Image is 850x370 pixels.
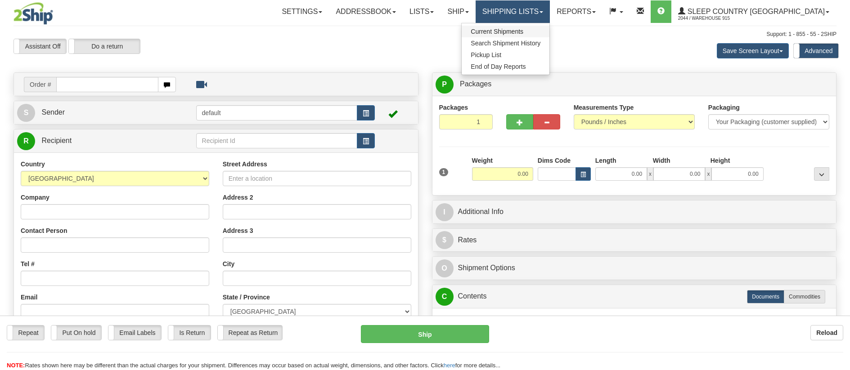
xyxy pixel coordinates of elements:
span: Recipient [41,137,72,144]
label: Country [21,160,45,169]
span: O [436,259,454,277]
label: Do a return [69,39,140,53]
label: Advanced [794,44,838,58]
label: Contact Person [21,226,67,235]
label: City [223,259,234,268]
a: Shipping lists [476,0,550,23]
label: Packaging [708,103,740,112]
input: Recipient Id [196,133,358,148]
span: x [705,167,711,181]
label: Address 3 [223,226,253,235]
a: OShipment Options [436,259,833,277]
img: logo2044.jpg [13,2,53,25]
button: Reload [810,325,843,340]
span: Sender [41,108,65,116]
label: Assistant Off [14,39,66,53]
a: R Recipient [17,132,176,150]
span: 2044 / Warehouse 915 [678,14,746,23]
a: P Packages [436,75,833,94]
a: Ship [441,0,475,23]
span: R [17,132,35,150]
a: End of Day Reports [462,61,549,72]
label: Commodities [784,290,825,303]
span: Search Shipment History [471,40,540,47]
label: Street Address [223,160,267,169]
th: Description [453,315,760,332]
label: Measurements Type [574,103,634,112]
span: NOTE: [7,362,25,369]
button: Ship [361,325,489,343]
span: Packages [460,80,491,88]
label: Address 2 [223,193,253,202]
label: Is Return [168,325,211,340]
label: Dims Code [538,156,571,165]
a: Sleep Country [GEOGRAPHIC_DATA] 2044 / Warehouse 915 [671,0,836,23]
span: I [436,203,454,221]
input: Enter a location [223,171,411,186]
input: Sender Id [196,105,358,120]
span: Sleep Country [GEOGRAPHIC_DATA] [685,8,825,15]
label: Email Labels [108,325,161,340]
a: S Sender [17,103,196,122]
a: $Rates [436,231,833,250]
label: Length [595,156,616,165]
label: Email [21,293,37,302]
span: Pickup List [471,51,501,58]
div: Support: 1 - 855 - 55 - 2SHIP [13,31,837,38]
label: Repeat [7,325,44,340]
span: 1 [439,168,449,176]
a: CContents [436,287,833,306]
a: Current Shipments [462,26,549,37]
a: Addressbook [329,0,403,23]
label: State / Province [223,293,270,302]
span: End of Day Reports [471,63,526,70]
label: Tel # [21,259,35,268]
span: x [647,167,653,181]
a: here [444,362,455,369]
span: P [436,76,454,94]
label: Packages [439,103,468,112]
a: Search Shipment History [462,37,549,49]
a: IAdditional Info [436,203,833,221]
a: Lists [403,0,441,23]
th: Value [760,315,784,332]
a: Pickup List [462,49,549,61]
a: Settings [275,0,329,23]
th: Nr [439,315,454,332]
label: Put On hold [51,325,101,340]
span: Order # [24,77,56,92]
label: Repeat as Return [218,325,282,340]
label: Height [711,156,730,165]
span: $ [436,231,454,249]
button: Save Screen Layout [717,43,789,58]
label: Documents [747,290,784,303]
label: Company [21,193,49,202]
a: Reports [550,0,603,23]
div: ... [814,167,829,181]
label: Width [653,156,670,165]
span: C [436,288,454,306]
span: Current Shipments [471,28,523,35]
b: Reload [816,329,837,336]
label: Weight [472,156,493,165]
span: S [17,104,35,122]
